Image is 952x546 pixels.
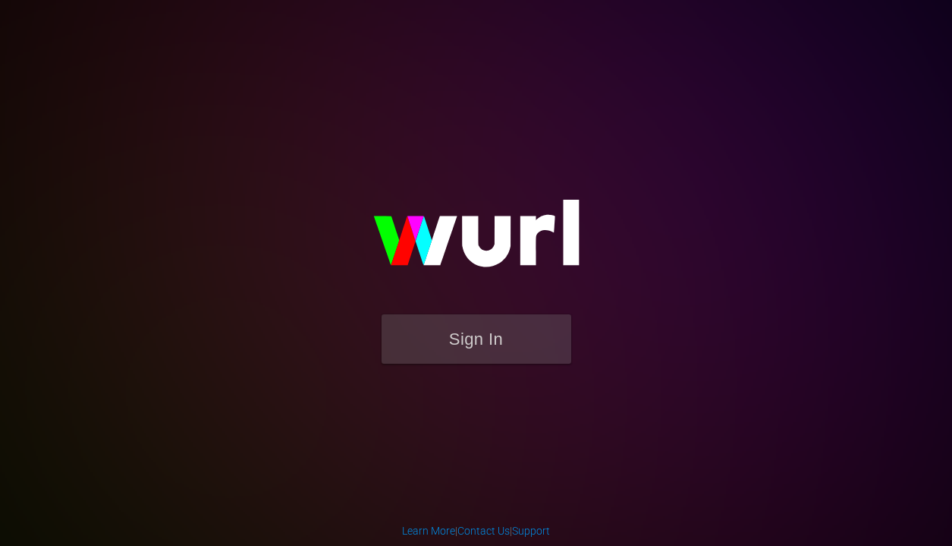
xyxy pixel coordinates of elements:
[325,167,628,314] img: wurl-logo-on-black-223613ac3d8ba8fe6dc639794a292ebdb59501304c7dfd60c99c58986ef67473.svg
[457,525,510,537] a: Contact Us
[512,525,550,537] a: Support
[402,525,455,537] a: Learn More
[402,523,550,538] div: | |
[382,314,571,364] button: Sign In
